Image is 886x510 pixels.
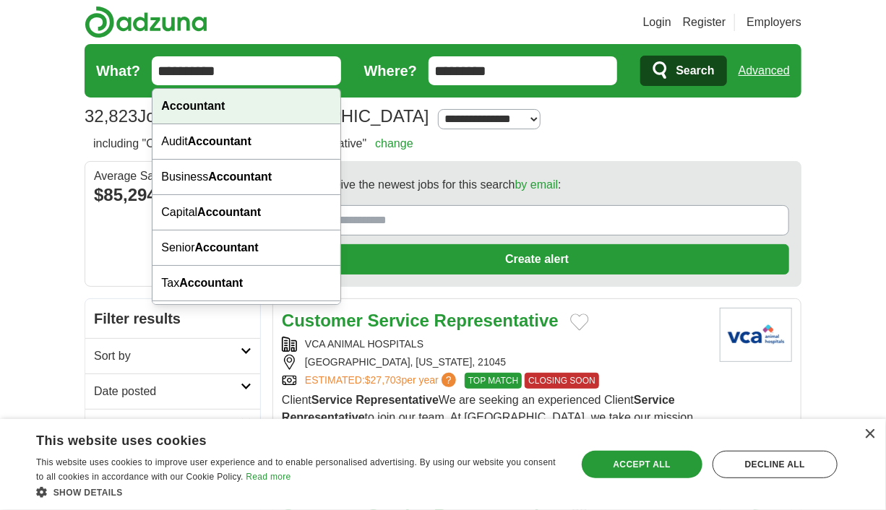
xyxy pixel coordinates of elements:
div: Average Salary [94,170,251,182]
span: ? [442,373,456,387]
a: Salary [85,409,260,444]
div: Tax [152,266,340,301]
span: Client We are seeking an experienced Client to join our team. At [GEOGRAPHIC_DATA], we take our m... [282,394,700,475]
a: Employers [747,14,801,31]
strong: Accountant [161,100,225,112]
strong: Representative [356,394,439,406]
strong: Representative [282,411,365,423]
div: [GEOGRAPHIC_DATA], [US_STATE], 21045 [282,355,708,370]
strong: Accountant [195,241,259,254]
strong: Accountant [197,206,261,218]
h1: Jobs in Druid, [GEOGRAPHIC_DATA] [85,106,429,126]
h2: including "Customer" or "Service" or "Representative" [93,135,413,152]
div: Audit [152,124,340,160]
strong: Accountant [188,135,251,147]
strong: Accountant [208,170,272,183]
div: Decline all [713,451,838,478]
span: $27,703 [365,374,402,386]
a: Login [643,14,671,31]
div: Revenue [152,301,340,337]
strong: Service [634,394,675,406]
span: 32,823 [85,103,137,129]
h2: Filter results [85,299,260,338]
strong: Representative [434,311,559,330]
strong: Service [368,311,429,330]
span: CLOSING SOON [525,373,599,389]
div: This website uses cookies [36,428,524,449]
div: Capital [152,195,340,230]
img: Adzuna logo [85,6,207,38]
a: Read more, opens a new window [246,472,291,482]
span: Receive the newest jobs for this search : [314,176,561,194]
div: Business [152,160,340,195]
a: Customer Service Representative [282,311,559,330]
button: Add to favorite jobs [570,314,589,331]
a: Register [683,14,726,31]
strong: Accountant [179,277,243,289]
span: This website uses cookies to improve user experience and to enable personalised advertising. By u... [36,457,556,482]
div: Accept all [582,451,702,478]
a: change [375,137,413,150]
div: $85,294 [94,182,251,208]
h2: Sort by [94,347,241,365]
button: Create alert [285,244,789,275]
span: TOP MATCH [465,373,522,389]
span: Show details [53,488,123,498]
img: VCA Animal Hospitals logo [720,308,792,362]
a: Date posted [85,373,260,409]
div: Show details [36,485,560,499]
div: Senior [152,230,340,266]
strong: Service [311,394,353,406]
label: Where? [364,60,417,82]
a: Advanced [739,56,790,85]
a: VCA ANIMAL HOSPITALS [305,338,423,350]
button: Search [640,56,726,86]
div: Close [864,429,875,440]
label: What? [96,60,140,82]
h2: Salary [94,418,241,436]
a: ESTIMATED:$27,703per year? [305,373,459,389]
a: Sort by [85,338,260,373]
a: by email [515,178,559,191]
strong: Customer [282,311,363,330]
span: Search [676,56,714,85]
h2: Date posted [94,383,241,400]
